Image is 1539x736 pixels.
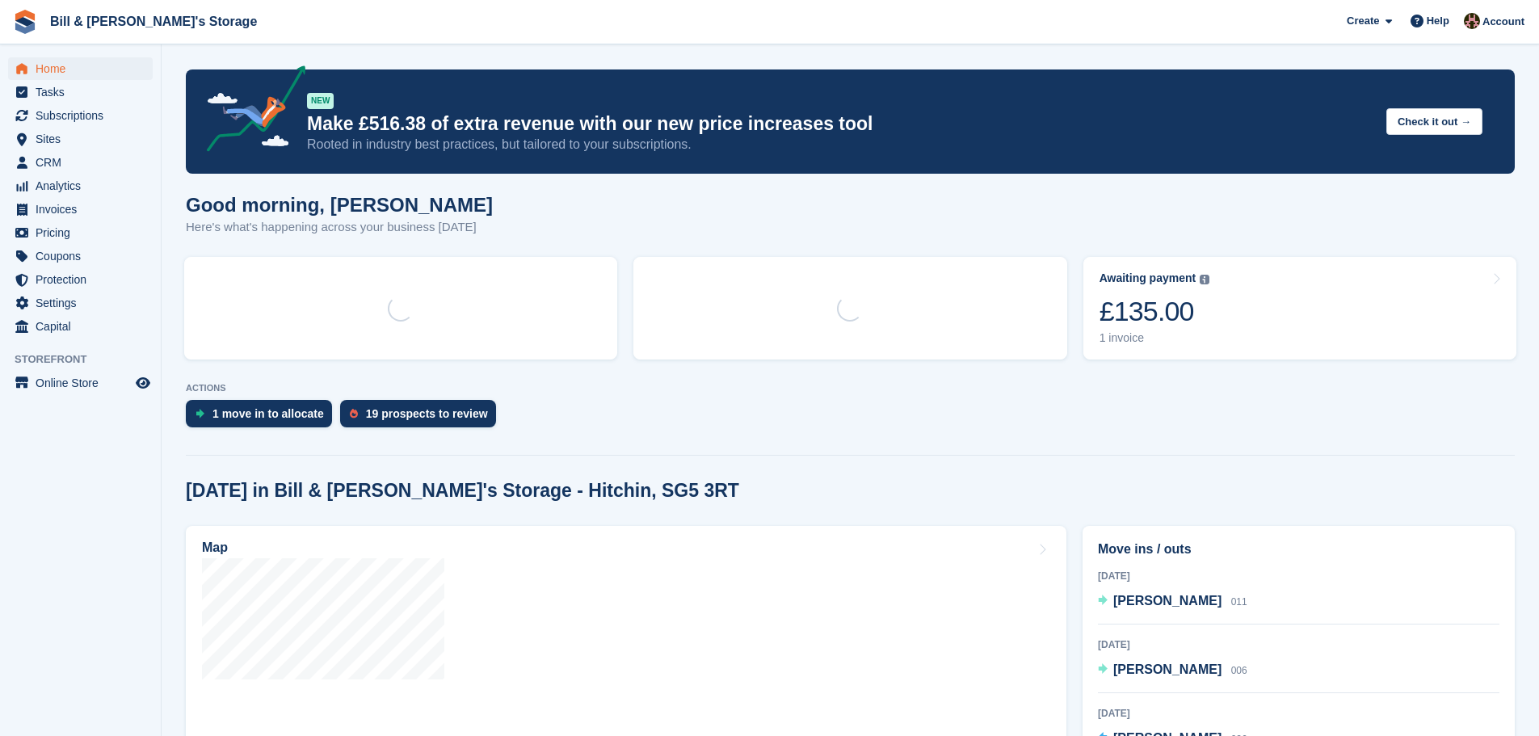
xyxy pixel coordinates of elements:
a: menu [8,292,153,314]
a: menu [8,198,153,221]
span: Help [1427,13,1449,29]
span: Sites [36,128,132,150]
span: 006 [1231,665,1247,676]
a: menu [8,315,153,338]
p: Rooted in industry best practices, but tailored to your subscriptions. [307,136,1373,154]
span: Capital [36,315,132,338]
a: 19 prospects to review [340,400,504,435]
span: Account [1482,14,1524,30]
a: menu [8,372,153,394]
img: Jack Bottesch [1464,13,1480,29]
span: Settings [36,292,132,314]
img: move_ins_to_allocate_icon-fdf77a2bb77ea45bf5b3d319d69a93e2d87916cf1d5bf7949dd705db3b84f3ca.svg [196,409,204,418]
a: menu [8,104,153,127]
a: menu [8,81,153,103]
img: stora-icon-8386f47178a22dfd0bd8f6a31ec36ba5ce8667c1dd55bd0f319d3a0aa187defe.svg [13,10,37,34]
div: NEW [307,93,334,109]
h2: [DATE] in Bill & [PERSON_NAME]'s Storage - Hitchin, SG5 3RT [186,480,739,502]
p: ACTIONS [186,383,1515,393]
span: Storefront [15,351,161,368]
a: [PERSON_NAME] 006 [1098,660,1247,681]
a: menu [8,245,153,267]
p: Make £516.38 of extra revenue with our new price increases tool [307,112,1373,136]
img: price-adjustments-announcement-icon-8257ccfd72463d97f412b2fc003d46551f7dbcb40ab6d574587a9cd5c0d94... [193,65,306,158]
div: Awaiting payment [1100,271,1196,285]
h2: Move ins / outs [1098,540,1499,559]
button: Check it out → [1386,108,1482,135]
div: £135.00 [1100,295,1210,328]
span: Tasks [36,81,132,103]
h1: Good morning, [PERSON_NAME] [186,194,493,216]
a: menu [8,221,153,244]
span: Subscriptions [36,104,132,127]
span: Home [36,57,132,80]
div: [DATE] [1098,637,1499,652]
span: Protection [36,268,132,291]
span: Online Store [36,372,132,394]
span: [PERSON_NAME] [1113,662,1222,676]
span: Analytics [36,175,132,197]
a: 1 move in to allocate [186,400,340,435]
div: [DATE] [1098,706,1499,721]
img: prospect-51fa495bee0391a8d652442698ab0144808aea92771e9ea1ae160a38d050c398.svg [350,409,358,418]
img: icon-info-grey-7440780725fd019a000dd9b08b2336e03edf1995a4989e88bcd33f0948082b44.svg [1200,275,1209,284]
div: 1 move in to allocate [212,407,324,420]
a: menu [8,128,153,150]
a: Awaiting payment £135.00 1 invoice [1083,257,1516,360]
div: 1 invoice [1100,331,1210,345]
h2: Map [202,540,228,555]
span: [PERSON_NAME] [1113,594,1222,608]
a: menu [8,151,153,174]
a: Bill & [PERSON_NAME]'s Storage [44,8,263,35]
div: [DATE] [1098,569,1499,583]
span: CRM [36,151,132,174]
p: Here's what's happening across your business [DATE] [186,218,493,237]
a: menu [8,57,153,80]
span: Create [1347,13,1379,29]
span: Invoices [36,198,132,221]
a: menu [8,175,153,197]
span: 011 [1231,596,1247,608]
a: [PERSON_NAME] 011 [1098,591,1247,612]
span: Coupons [36,245,132,267]
span: Pricing [36,221,132,244]
div: 19 prospects to review [366,407,488,420]
a: Preview store [133,373,153,393]
a: menu [8,268,153,291]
